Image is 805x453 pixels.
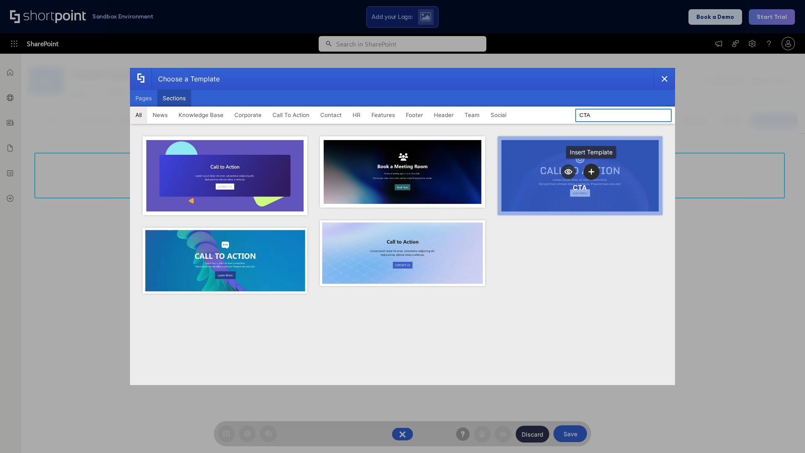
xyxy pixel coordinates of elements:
input: Search [575,109,672,122]
div: template selector [130,68,675,385]
button: Call To Action [267,107,315,123]
button: Corporate [229,107,267,123]
button: Knowledge Base [173,107,229,123]
div: Choose a Template [151,68,220,89]
button: HR [347,107,366,123]
iframe: Chat Widget [763,413,805,453]
button: Contact [315,107,347,123]
button: Features [366,107,400,123]
button: Team [459,107,485,123]
button: Sections [157,90,191,107]
button: Pages [130,90,157,107]
button: All [130,107,147,123]
button: News [147,107,173,123]
button: Social [485,107,512,123]
button: Header [428,107,459,123]
button: Footer [400,107,428,123]
div: CTA [573,183,587,192]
